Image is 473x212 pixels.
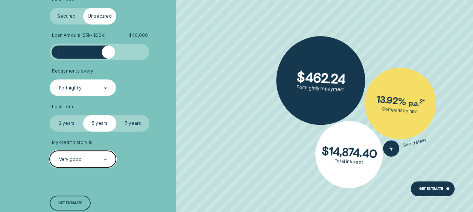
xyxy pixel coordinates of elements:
[83,8,116,24] label: Unsecured
[83,115,116,132] label: 5 years
[52,33,106,38] span: Loan Amount ( $5k - $63k )
[52,104,75,110] span: Loan Term
[50,195,90,210] a: Get estimate
[411,181,455,196] a: Get estimate
[50,8,83,24] label: Secured
[402,137,427,148] span: See details
[129,33,148,38] span: $ 40,000
[116,115,149,132] label: 7 years
[52,68,93,74] span: Repayments every
[59,85,82,91] div: Fortnightly
[50,115,83,132] label: 3 years
[59,157,82,162] div: Very good
[381,132,428,158] button: See details
[52,140,93,145] span: My credit history is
